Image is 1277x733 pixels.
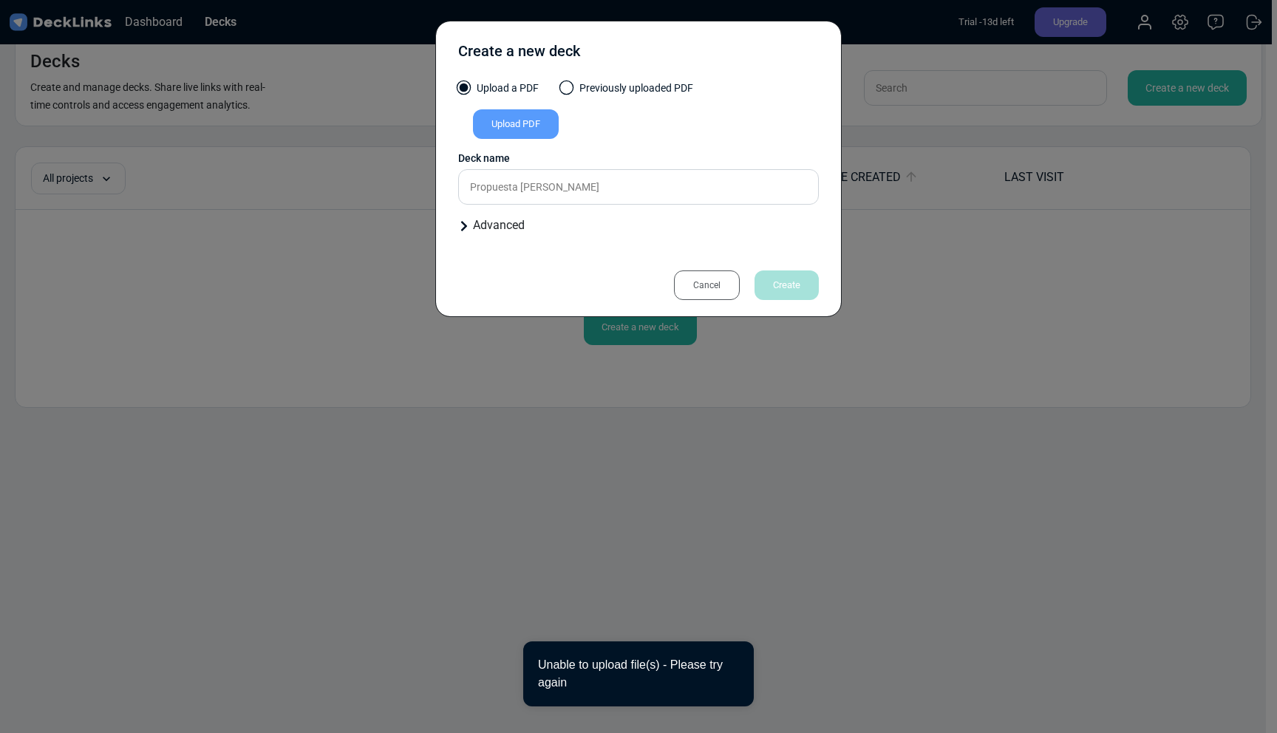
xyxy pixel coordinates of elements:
[561,81,693,103] label: Previously uploaded PDF
[458,169,819,205] input: Enter a name
[473,109,559,139] div: Upload PDF
[458,81,539,103] label: Upload a PDF
[458,151,819,166] div: Deck name
[674,270,740,300] div: Cancel
[538,656,730,692] div: Unable to upload file(s) - Please try again
[458,40,580,69] div: Create a new deck
[730,656,739,672] button: close
[458,217,819,234] div: Advanced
